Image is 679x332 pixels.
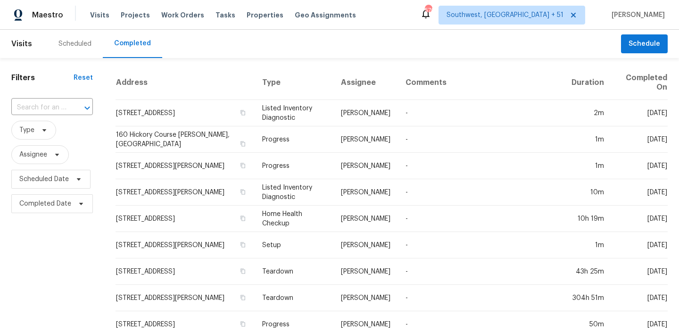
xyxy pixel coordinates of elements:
td: Teardown [255,258,333,285]
td: - [398,206,563,232]
div: Completed [114,39,151,48]
td: [PERSON_NAME] [333,100,398,126]
td: [DATE] [612,232,668,258]
div: Reset [74,73,93,83]
td: Listed Inventory Diagnostic [255,100,333,126]
span: Geo Assignments [295,10,356,20]
td: [STREET_ADDRESS][PERSON_NAME] [116,232,255,258]
span: Southwest, [GEOGRAPHIC_DATA] + 51 [447,10,563,20]
td: [STREET_ADDRESS] [116,258,255,285]
td: [PERSON_NAME] [333,206,398,232]
button: Copy Address [239,241,247,249]
span: Schedule [629,38,660,50]
span: [PERSON_NAME] [608,10,665,20]
span: Assignee [19,150,47,159]
button: Copy Address [239,293,247,302]
td: - [398,232,563,258]
td: [PERSON_NAME] [333,126,398,153]
td: [STREET_ADDRESS] [116,206,255,232]
span: Projects [121,10,150,20]
td: [DATE] [612,153,668,179]
span: Maestro [32,10,63,20]
th: Comments [398,66,563,100]
td: 304h 51m [564,285,612,311]
button: Copy Address [239,140,247,148]
span: Type [19,125,34,135]
td: [DATE] [612,126,668,153]
td: 2m [564,100,612,126]
span: Visits [90,10,109,20]
button: Copy Address [239,267,247,275]
td: Progress [255,126,333,153]
button: Copy Address [239,161,247,170]
button: Copy Address [239,108,247,117]
td: [STREET_ADDRESS] [116,100,255,126]
th: Completed On [612,66,668,100]
td: 1m [564,126,612,153]
th: Assignee [333,66,398,100]
button: Open [81,101,94,115]
td: 10h 19m [564,206,612,232]
td: 43h 25m [564,258,612,285]
td: Setup [255,232,333,258]
span: Scheduled Date [19,174,69,184]
td: 10m [564,179,612,206]
th: Duration [564,66,612,100]
button: Schedule [621,34,668,54]
td: 1m [564,153,612,179]
td: [STREET_ADDRESS][PERSON_NAME] [116,285,255,311]
td: - [398,153,563,179]
td: - [398,258,563,285]
td: [PERSON_NAME] [333,232,398,258]
td: [DATE] [612,258,668,285]
span: Properties [247,10,283,20]
td: Progress [255,153,333,179]
span: Work Orders [161,10,204,20]
td: [STREET_ADDRESS][PERSON_NAME] [116,179,255,206]
td: 1m [564,232,612,258]
div: Scheduled [58,39,91,49]
div: 570 [425,6,431,15]
span: Visits [11,33,32,54]
button: Copy Address [239,188,247,196]
button: Copy Address [239,214,247,223]
td: - [398,179,563,206]
td: [PERSON_NAME] [333,285,398,311]
td: [DATE] [612,285,668,311]
input: Search for an address... [11,100,66,115]
td: Listed Inventory Diagnostic [255,179,333,206]
button: Copy Address [239,320,247,328]
td: - [398,100,563,126]
td: Teardown [255,285,333,311]
td: - [398,126,563,153]
th: Type [255,66,333,100]
td: [DATE] [612,179,668,206]
td: Home Health Checkup [255,206,333,232]
span: Completed Date [19,199,71,208]
td: 160 Hickory Course [PERSON_NAME], [GEOGRAPHIC_DATA] [116,126,255,153]
th: Address [116,66,255,100]
td: [PERSON_NAME] [333,179,398,206]
span: Tasks [215,12,235,18]
td: [DATE] [612,206,668,232]
td: [PERSON_NAME] [333,258,398,285]
td: [STREET_ADDRESS][PERSON_NAME] [116,153,255,179]
td: [PERSON_NAME] [333,153,398,179]
td: [DATE] [612,100,668,126]
h1: Filters [11,73,74,83]
td: - [398,285,563,311]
